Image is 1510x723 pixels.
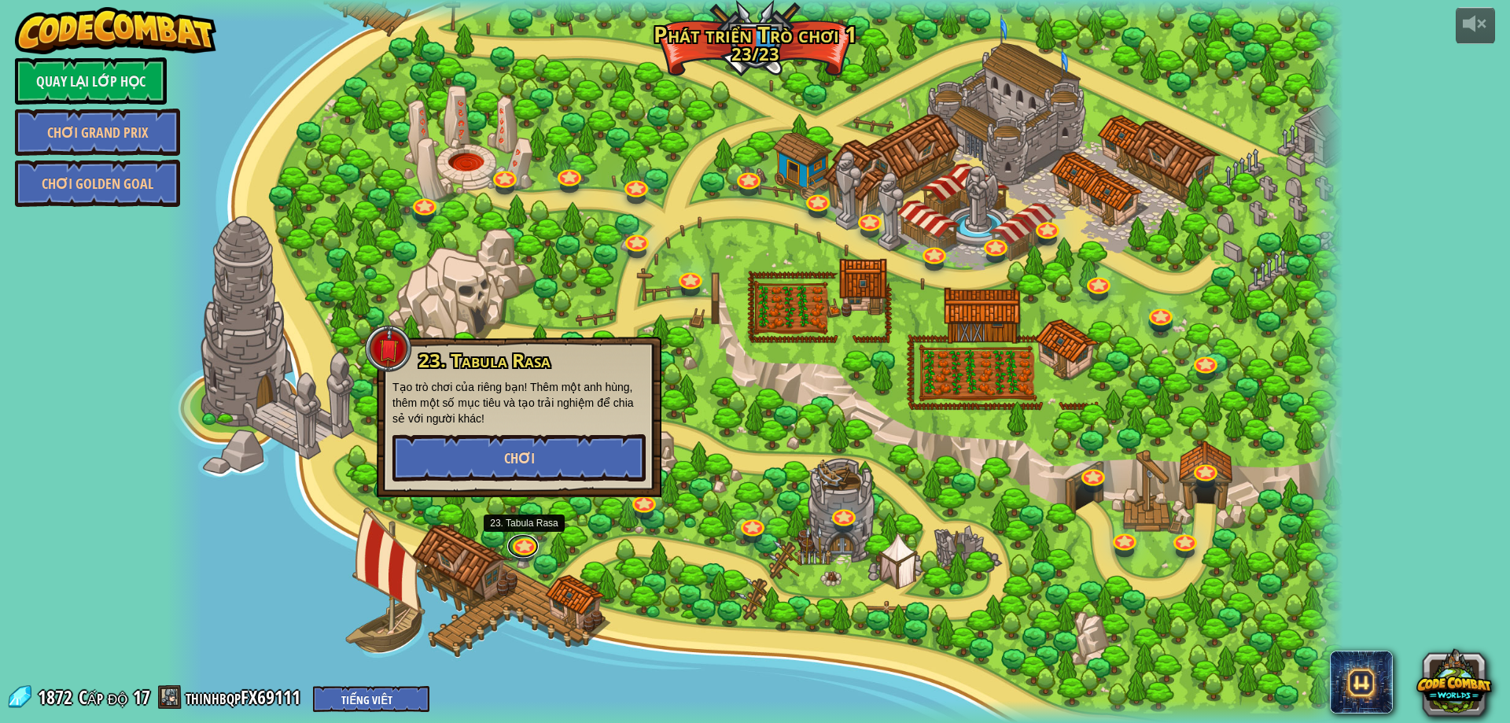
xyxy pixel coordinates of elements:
[133,684,150,710] span: 17
[15,57,167,105] a: Quay lại Lớp Học
[79,684,127,710] span: Cấp độ
[15,160,180,207] a: Chơi Golden Goal
[392,434,646,481] button: Chơi
[15,109,180,156] a: Chơi Grand Prix
[15,7,216,54] img: CodeCombat - Learn how to code by playing a game
[38,684,77,710] span: 1872
[418,347,551,373] span: 23. Tabula Rasa
[504,448,535,468] span: Chơi
[392,379,646,426] p: Tạo trò chơi của riêng bạn! Thêm một anh hùng, thêm một số mục tiêu và tạo trải nghiệm để chia sẻ...
[1456,7,1495,44] button: Tùy chỉnh âm lượng
[186,684,305,710] a: thinhbqpFX69111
